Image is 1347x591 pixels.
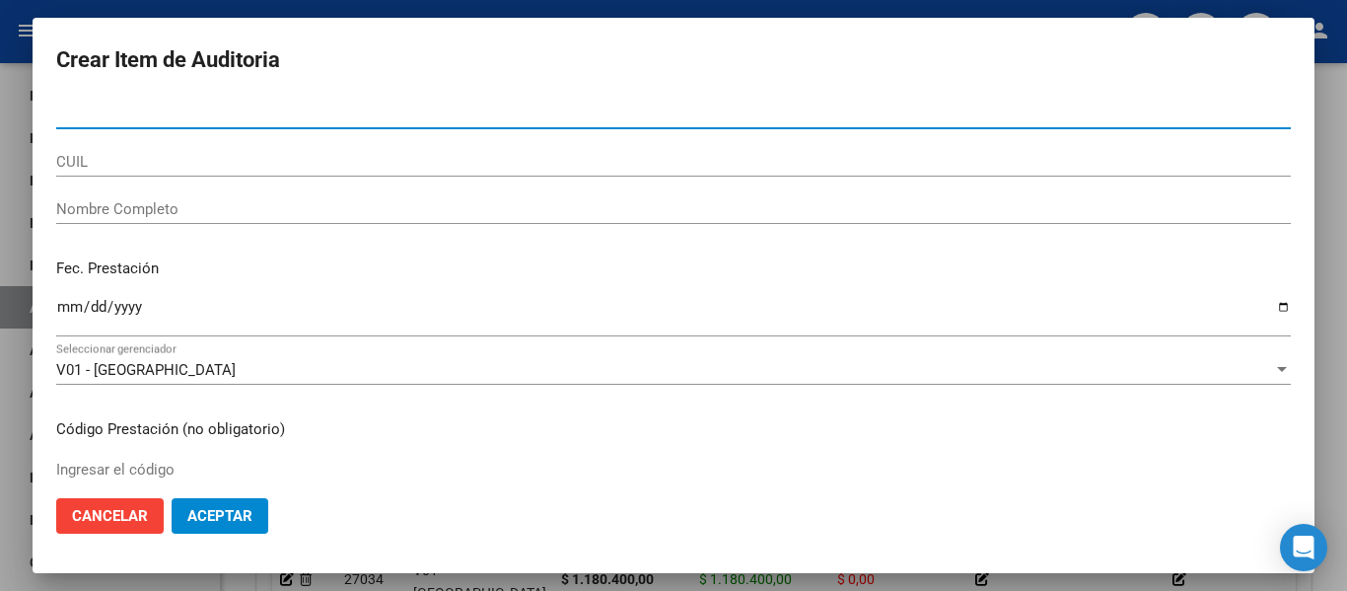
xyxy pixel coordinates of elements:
[72,507,148,525] span: Cancelar
[187,507,252,525] span: Aceptar
[56,498,164,534] button: Cancelar
[56,41,1291,79] h2: Crear Item de Auditoria
[56,361,236,379] span: V01 - [GEOGRAPHIC_DATA]
[172,498,268,534] button: Aceptar
[56,258,1291,280] p: Fec. Prestación
[1280,524,1327,571] div: Open Intercom Messenger
[56,418,1291,441] p: Código Prestación (no obligatorio)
